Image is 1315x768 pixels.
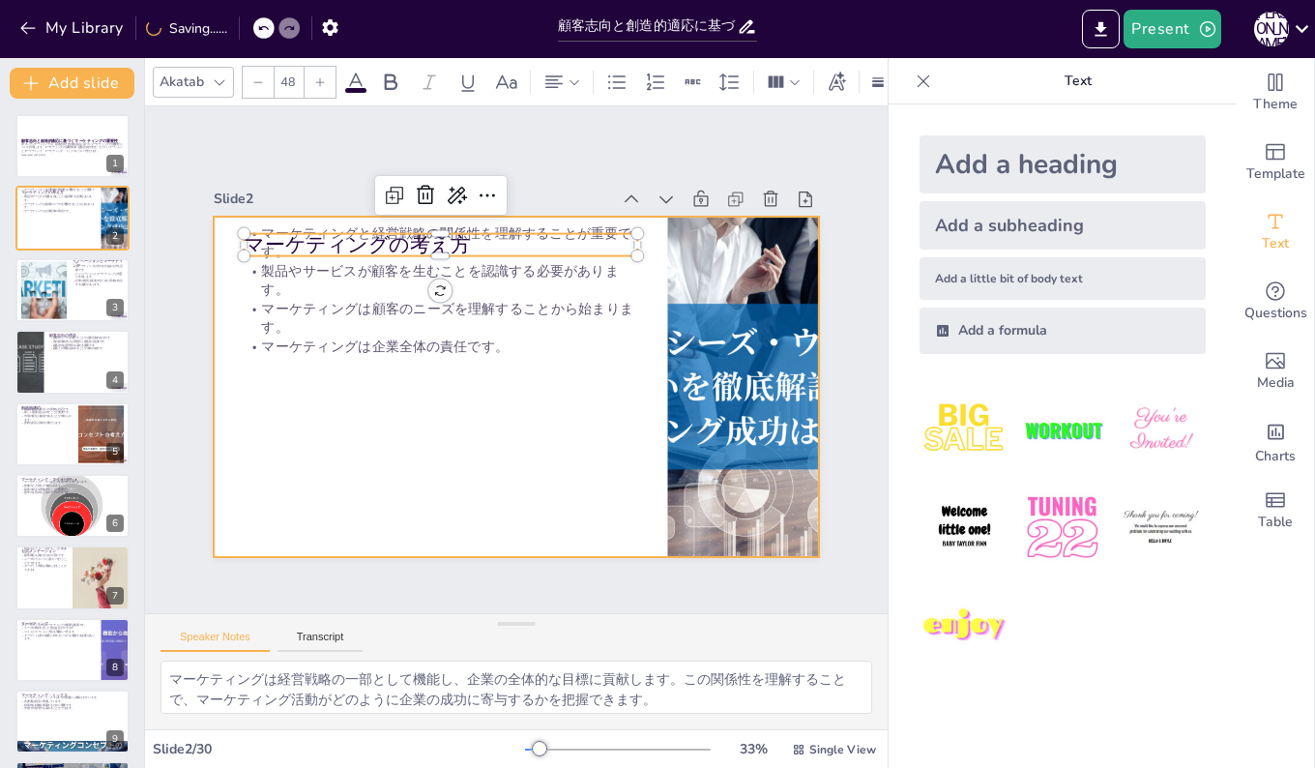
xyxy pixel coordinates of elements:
p: 顧客志向は競争力を高める要素です。 [49,343,124,347]
div: Get real-time input from your audience [1237,267,1314,337]
p: 顧客のニーズを満たすことが企業活動の起点です。 [49,337,124,340]
img: 6.jpeg [1116,483,1206,573]
p: 顧客との関係を深めることが成功の鍵です。 [49,347,124,351]
button: Present [1124,10,1220,48]
p: ニーズやウォンツに基づいて行うことができます。 [21,558,67,565]
p: ニーズや嗜好に合った製品を設計できます。 [21,626,96,630]
p: マーケティング・ミックスは4つの要素から構成されています。 [21,696,124,700]
p: イノベーションとマーケティングは相互に作用します。 [73,272,124,279]
div: Add text boxes [1237,197,1314,267]
div: Change the overall theme [1237,58,1314,128]
div: Text effects [822,67,851,98]
p: マーケティングは企業全体の責任です。 [244,337,637,355]
div: Add images, graphics, shapes or video [1237,337,1314,406]
div: Slide 2 [214,190,610,208]
p: 新しい需要を生み出すことが重要です。 [21,410,73,414]
div: 1 [15,114,130,178]
button: Add slide [10,68,134,99]
p: 市場の変化に敏感であることが求められます。 [21,414,73,421]
p: 製品やサービスが顧客を生むことを認識する必要があります。 [244,261,637,299]
div: Add a subheading [920,201,1206,250]
img: 3.jpeg [1116,385,1206,475]
span: Questions [1244,303,1307,324]
div: 7 [15,546,130,609]
div: 9 [106,730,124,748]
p: マーケティングは顧客のニーズを理解することから始まります。 [244,299,637,337]
div: 5 [106,443,124,460]
img: 5.jpeg [1017,483,1107,573]
textarea: マーケティングは経営戦略の一部として機能し、企業の全体的な目標に貢献します。この関係性を理解することで、マーケティング活動がどのように企業の成功に寄与するかを把握できます。 製品やサービスが売れ... [161,661,872,714]
p: 創造的適応は変化への柔軟な対応です。 [21,407,73,411]
p: 効果的な戦略を構築するために重要です。 [21,703,124,707]
div: 2 [106,227,124,245]
p: マーケティング・マイオピア [21,477,124,483]
button: My Library [15,13,131,44]
div: Akatab [156,69,208,95]
p: 創造的適応 [21,404,73,410]
p: ターゲット以外の顧客に対するリスクを考慮する必要があります。 [21,634,96,640]
p: マーケティングは企業全体の責任です。 [21,209,96,213]
img: 1.jpeg [920,385,1009,475]
p: コミュニケーション方法を明確にできます。 [21,630,96,634]
span: Theme [1253,94,1298,115]
p: 各要素は相互に関連しています。 [21,700,124,704]
div: Add a little bit of body text [920,257,1206,300]
p: ターゲット市場を明確にすることができます。 [21,565,67,572]
p: Text [939,58,1217,104]
button: Transcript [278,631,364,652]
div: Saving...... [146,19,227,38]
p: 顧客の視点を理解することが重要です。 [21,487,124,491]
div: Column Count [762,67,805,98]
p: ターゲティングはマーケティングの重要な要素です。 [21,623,96,627]
p: ターゲティング [21,620,96,626]
div: 33 % [730,740,776,758]
span: Charts [1255,446,1296,467]
div: Border settings [867,67,889,98]
div: Add a heading [920,135,1206,193]
p: 企業の成長を促進するために両者を統合する必要があります。 [73,279,124,285]
span: Single View [809,742,876,757]
div: 4 [15,330,130,394]
div: 6 [106,515,124,532]
p: マーケティングと経営戦略の関係性を理解することが重要です。 [244,223,637,261]
p: マーケティング・マイオピアを避ける必要があります。 [21,481,124,485]
div: Add charts and graphs [1237,406,1314,476]
button: [PERSON_NAME] [1254,10,1289,48]
div: 5 [15,402,130,466]
div: Add a formula [920,308,1206,354]
span: Template [1246,163,1305,185]
p: 想像力と大胆さが求められます。 [21,484,124,487]
div: Add ready made slides [1237,128,1314,197]
div: 3 [15,258,130,322]
span: Media [1257,372,1295,394]
div: Slide 2 / 30 [153,740,525,758]
p: 競争力を高めるためのアプローチです。 [21,491,124,495]
p: マーケティングは売れる仕組みを作る活動です。 [73,265,124,272]
div: 2 [15,186,130,250]
p: 顧客をセグメント化することが重要です。 [21,547,67,554]
p: マーケティング・ミックス [21,693,124,698]
button: Speaker Notes [161,631,270,652]
p: マーケティングと経営戦略の関係性を理解することが重要です。 [21,188,96,194]
div: 6 [15,474,130,538]
div: [PERSON_NAME] [1254,12,1289,46]
p: 柔軟な対応が成功に繋がります。 [21,421,73,425]
p: Generated with [URL] [21,153,124,157]
div: 8 [15,618,130,682]
p: 真の顧客指向には洞察力と創造性が必要です。 [49,340,124,344]
div: 8 [106,659,124,676]
div: 7 [106,587,124,605]
p: 顧客満足を高めるための手法です。 [21,554,67,558]
input: Insert title [558,13,738,41]
img: 4.jpeg [920,483,1009,573]
img: 2.jpeg [1017,385,1107,475]
p: 製品やサービスが顧客を生むことを認識する必要があります。 [21,194,96,201]
p: イノベーションは競争優位をもたらします。 [73,257,124,264]
div: 9 [15,690,130,753]
span: Table [1258,512,1293,533]
p: 本プレゼンテーションでは、顧客志向と創造的適応に基づくマーケティングの重要性について説明します。マーケティングの基礎知識、顧客志向の理念、セグメンテーションとターゲティング、マーケティング・ミッ... [21,142,124,153]
span: Text [1262,233,1289,254]
img: 7.jpeg [920,581,1009,671]
p: 市場での競争力を高めることができます。 [21,707,124,711]
div: 4 [106,371,124,389]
